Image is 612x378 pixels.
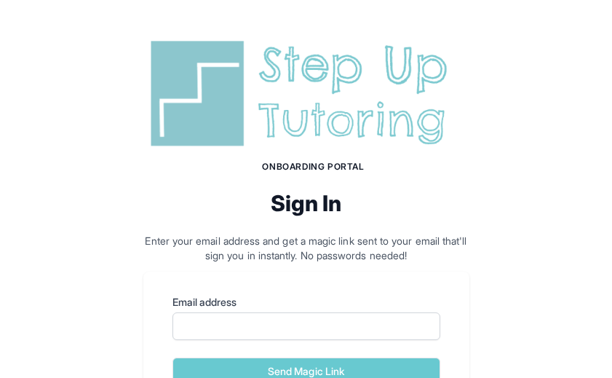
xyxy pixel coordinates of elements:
[143,35,469,152] img: Step Up Tutoring horizontal logo
[143,234,469,263] p: Enter your email address and get a magic link sent to your email that'll sign you in instantly. N...
[158,161,469,173] h1: Onboarding Portal
[143,190,469,216] h2: Sign In
[172,295,440,310] label: Email address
